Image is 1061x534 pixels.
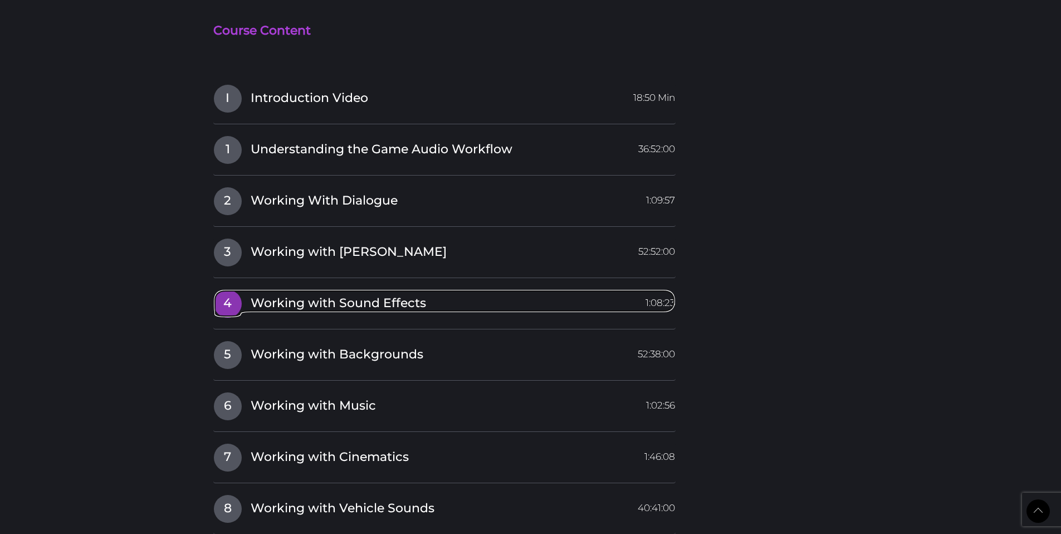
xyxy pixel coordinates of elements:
span: 7 [214,444,242,472]
span: 3 [214,239,242,266]
a: 7Working with Cinematics1:46:08 [213,443,676,467]
span: 6 [214,392,242,420]
span: 2 [214,187,242,215]
a: 4Working with Sound Effects1:08:23 [213,289,676,313]
span: 1:09:57 [646,187,675,207]
span: Introduction Video [251,90,368,107]
span: 8 [214,495,242,523]
a: 8Working with Vehicle Sounds40:41:00 [213,494,676,518]
span: 1 [214,136,242,164]
span: Working with Backgrounds [251,346,423,363]
span: 5 [214,341,242,369]
span: 1:02:56 [646,392,675,412]
a: Back to Top [1026,499,1050,523]
span: 52:38:00 [638,341,675,361]
a: 2Working With Dialogue1:09:57 [213,187,676,210]
a: 3Working with [PERSON_NAME]52:52:00 [213,238,676,261]
span: Understanding the Game Audio Workflow [251,141,512,158]
span: 1:46:08 [644,444,675,464]
span: Working with Cinematics [251,449,409,466]
span: Working with Vehicle Sounds [251,500,434,517]
a: 1Understanding the Game Audio Workflow36:52:00 [213,135,676,159]
h4: Course Content [213,22,686,40]
span: Working with Music [251,397,376,415]
a: 5Working with Backgrounds52:38:00 [213,341,676,364]
span: 40:41:00 [638,495,675,515]
span: 1:08:23 [646,290,675,310]
span: I [214,85,242,113]
span: 52:52:00 [638,239,675,259]
a: IIntroduction Video18:50 Min [213,84,676,108]
span: 18:50 Min [633,85,675,105]
span: Working with [PERSON_NAME] [251,244,447,261]
span: Working With Dialogue [251,192,398,210]
span: 36:52:00 [638,136,675,156]
span: 4 [214,290,242,318]
span: Working with Sound Effects [251,295,426,312]
a: 6Working with Music1:02:56 [213,392,676,415]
